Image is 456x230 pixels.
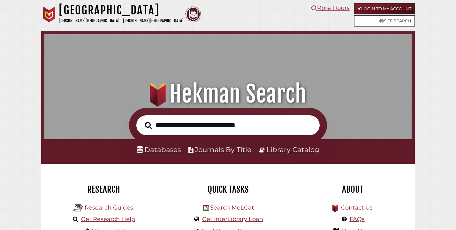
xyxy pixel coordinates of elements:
[210,204,254,211] a: Search MeLCat
[195,145,251,154] a: Journals By Title
[203,205,209,211] img: Hekman Library Logo
[81,216,135,223] a: Get Research Help
[73,203,83,213] img: Hekman Library Logo
[41,6,57,22] img: Calvin University
[137,145,181,154] a: Databases
[59,3,184,17] h1: [GEOGRAPHIC_DATA]
[46,184,161,195] h2: Research
[145,122,152,129] i: Search
[202,216,263,223] a: Get InterLibrary Loan
[341,204,373,211] a: Contact Us
[295,184,410,195] h2: About
[311,4,350,11] a: More Hours
[266,145,319,154] a: Library Catalog
[354,3,415,14] a: Login to My Account
[185,6,201,22] img: Calvin Theological Seminary
[171,184,285,195] h2: Quick Tasks
[354,15,415,27] a: Site Search
[85,204,133,211] a: Research Guides
[59,17,184,25] p: [PERSON_NAME][GEOGRAPHIC_DATA] | [PERSON_NAME][GEOGRAPHIC_DATA]
[142,120,155,131] button: Search
[51,80,405,108] h1: Hekman Search
[350,216,365,223] a: FAQs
